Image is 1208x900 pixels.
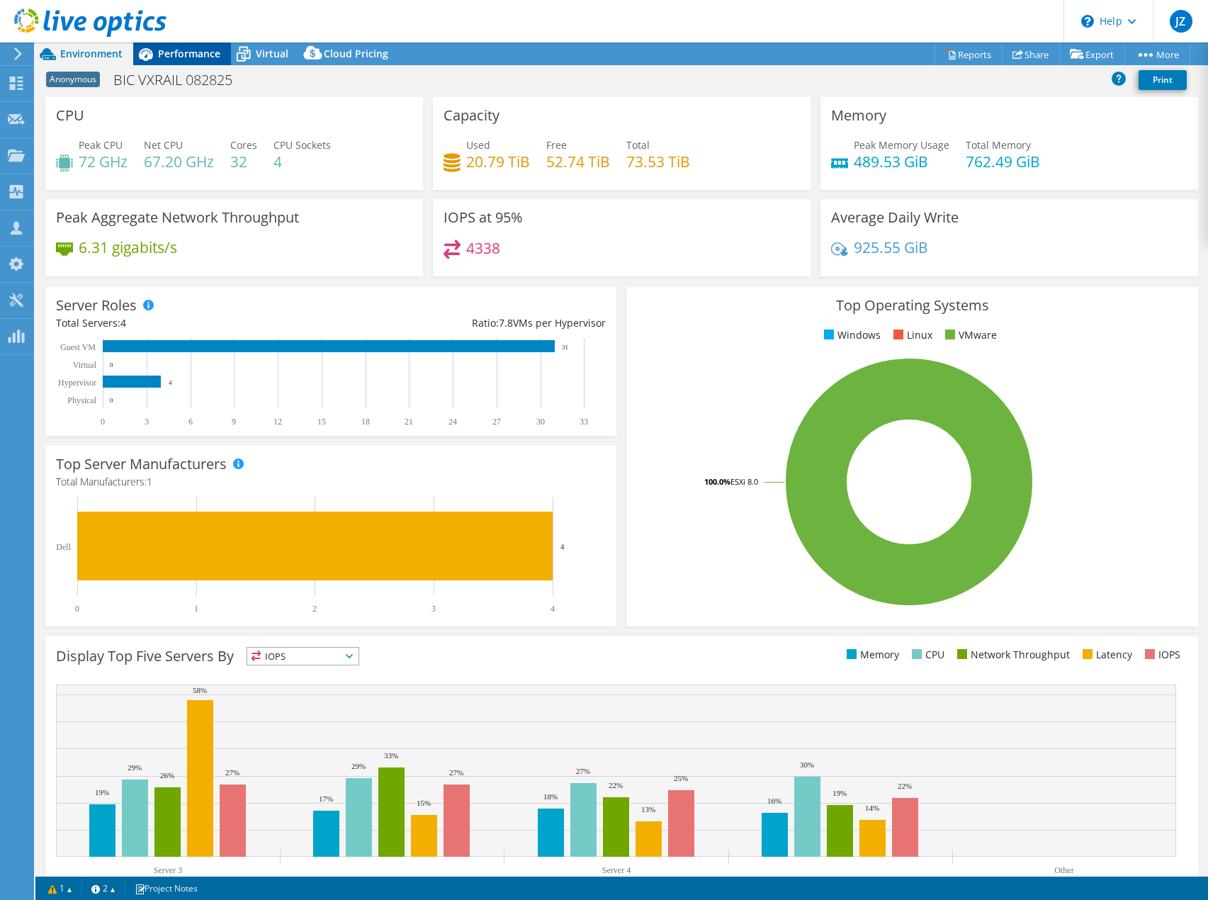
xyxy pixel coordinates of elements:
[444,108,499,123] h3: Capacity
[107,72,254,88] h1: BIC VXRAIL 082825
[543,792,558,801] text: 18%
[56,542,71,552] text: Dell
[158,47,220,60] span: Performance
[854,240,928,255] h4: 925.55 GiB
[145,417,149,427] text: 3
[730,476,758,487] tspan: ESXi 8.0
[674,774,688,782] text: 25%
[188,417,193,427] text: 6
[324,47,388,60] span: Cloud Pricing
[641,805,655,814] text: 13%
[230,154,257,169] h4: 32
[60,342,96,352] text: Guest VM
[273,417,282,427] text: 12
[1079,647,1132,663] li: Latency
[169,379,172,386] text: 4
[865,804,879,812] text: 14%
[954,647,1070,663] li: Network Throughput
[256,47,288,60] span: Virtual
[551,604,555,614] text: 4
[1141,647,1180,663] li: IOPS
[562,344,568,351] text: 31
[110,361,113,369] text: 0
[405,417,413,427] text: 21
[154,865,182,875] text: Server 3
[38,879,82,897] a: 1
[79,138,123,152] span: Peak CPU
[46,72,100,87] span: Anonymous
[120,316,126,330] span: 4
[431,604,436,614] text: 3
[79,154,128,169] h4: 72 GHz
[637,298,1187,313] h3: Top Operating Systems
[831,108,886,123] h3: Memory
[576,767,590,775] text: 27%
[417,799,431,807] text: 15%
[312,604,317,614] text: 2
[193,686,207,694] text: 58%
[935,43,1003,65] a: Reports
[67,395,96,405] text: Physical
[232,417,236,427] text: 9
[331,315,606,331] div: Ratio: VMs per Hypervisor
[1139,70,1187,90] a: Print
[492,417,501,427] text: 27
[1054,865,1073,875] text: Other
[101,417,105,427] text: 0
[125,879,208,897] a: Project Notes
[56,456,227,472] h3: Top Server Manufacturers
[626,138,650,152] span: Total
[319,794,333,803] text: 17%
[536,417,545,427] text: 30
[194,604,198,614] text: 1
[56,108,84,123] h3: CPU
[820,327,881,343] li: Windows
[79,240,177,255] h4: 6.31 gigabits/s
[56,210,299,225] h3: Peak Aggregate Network Throughput
[560,542,565,551] text: 4
[898,782,912,790] text: 22%
[966,154,1040,169] h4: 762.49 GiB
[626,154,690,169] h4: 73.53 TiB
[247,648,359,665] span: IOPS
[843,647,899,663] li: Memory
[110,397,113,404] text: 0
[144,138,183,152] span: Net CPU
[890,327,932,343] li: Linux
[273,154,331,169] h4: 4
[546,154,610,169] h4: 52.74 TiB
[767,797,781,805] text: 16%
[60,47,123,60] span: Environment
[831,210,959,225] h3: Average Daily Write
[75,604,79,614] text: 0
[832,789,847,797] text: 19%
[1081,15,1094,28] svg: \n
[1059,43,1125,65] a: Export
[704,476,730,487] tspan: 100.0%
[230,138,257,152] span: Cores
[56,298,137,313] h3: Server Roles
[448,417,457,427] text: 24
[854,138,949,152] span: Peak Memory Usage
[58,378,96,388] text: Hypervisor
[144,154,214,169] h4: 67.20 GHz
[466,154,530,169] h4: 20.79 TiB
[361,417,370,427] text: 18
[800,760,814,769] text: 30%
[384,751,398,760] text: 33%
[546,138,567,152] span: Free
[1002,43,1060,65] a: Share
[466,240,500,256] h4: 4338
[854,154,949,169] h4: 489.53 GiB
[56,315,331,331] div: Total Servers:
[1170,10,1192,33] span: JZ
[81,879,125,897] a: 2
[609,781,623,789] text: 22%
[317,417,326,427] text: 15
[95,788,109,797] text: 19%
[1124,43,1190,65] a: More
[499,316,513,330] span: 7.8
[602,865,631,875] text: Server 4
[351,762,366,770] text: 29%
[73,360,97,370] text: Virtual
